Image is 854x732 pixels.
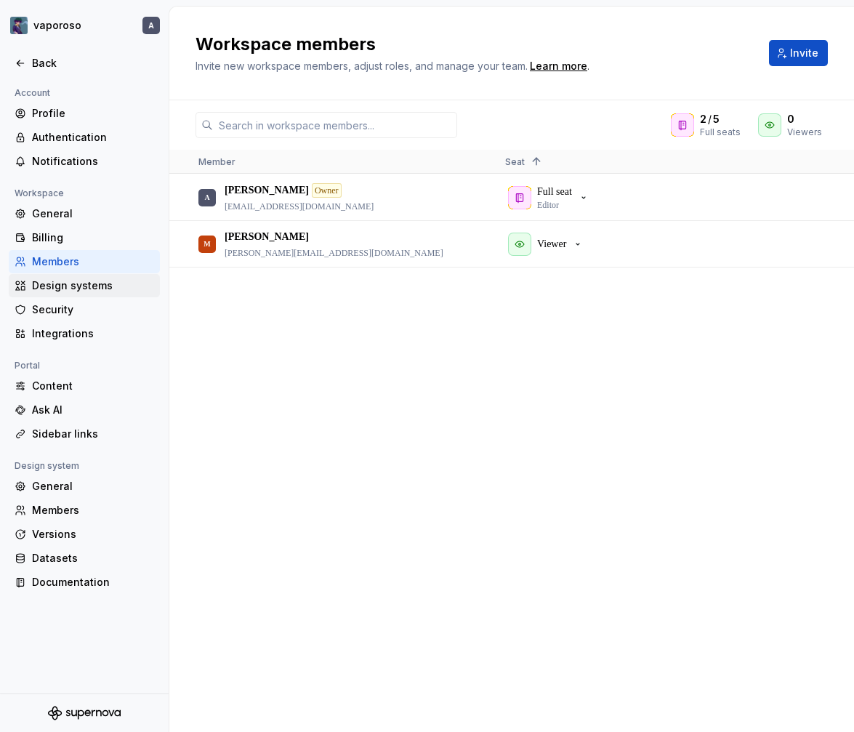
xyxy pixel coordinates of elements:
[225,247,443,259] p: [PERSON_NAME][EMAIL_ADDRESS][DOMAIN_NAME]
[32,154,154,169] div: Notifications
[700,126,741,138] div: Full seats
[9,322,160,345] a: Integrations
[9,374,160,398] a: Content
[225,183,309,198] p: [PERSON_NAME]
[3,9,166,41] button: vaporosoA
[9,274,160,297] a: Design systems
[9,126,160,149] a: Authentication
[32,427,154,441] div: Sidebar links
[505,230,589,259] button: Viewer
[32,130,154,145] div: Authentication
[32,254,154,269] div: Members
[225,230,309,244] p: [PERSON_NAME]
[9,298,160,321] a: Security
[196,60,528,72] span: Invite new workspace members, adjust roles, and manage your team.
[9,150,160,173] a: Notifications
[769,40,828,66] button: Invite
[32,503,154,518] div: Members
[48,706,121,720] svg: Supernova Logo
[32,403,154,417] div: Ask AI
[32,106,154,121] div: Profile
[225,201,374,212] p: [EMAIL_ADDRESS][DOMAIN_NAME]
[198,156,235,167] span: Member
[528,61,589,72] span: .
[9,571,160,594] a: Documentation
[9,226,160,249] a: Billing
[9,202,160,225] a: General
[9,547,160,570] a: Datasets
[537,185,572,199] p: Full seat
[204,230,210,258] div: M
[32,230,154,245] div: Billing
[32,379,154,393] div: Content
[700,112,741,126] div: /
[9,250,160,273] a: Members
[787,126,822,138] div: Viewers
[32,302,154,317] div: Security
[505,183,595,212] button: Full seatEditor
[32,206,154,221] div: General
[196,33,589,56] h2: Workspace members
[9,52,160,75] a: Back
[204,183,209,212] div: A
[9,475,160,498] a: General
[9,398,160,422] a: Ask AI
[33,18,81,33] div: vaporoso
[213,112,457,138] input: Search in workspace members...
[537,199,559,211] p: Editor
[713,112,720,126] span: 5
[32,278,154,293] div: Design systems
[32,575,154,590] div: Documentation
[148,20,154,31] div: A
[790,46,818,60] span: Invite
[537,237,566,252] p: Viewer
[10,17,28,34] img: 15d33806-cace-49d9-90a8-66143e56bcd3.png
[9,357,46,374] div: Portal
[9,102,160,125] a: Profile
[700,112,706,126] span: 2
[32,479,154,494] div: General
[9,185,70,202] div: Workspace
[32,56,154,71] div: Back
[530,59,587,73] a: Learn more
[9,457,85,475] div: Design system
[32,326,154,341] div: Integrations
[9,523,160,546] a: Versions
[32,551,154,566] div: Datasets
[312,183,342,198] div: Owner
[32,527,154,542] div: Versions
[505,156,525,167] span: Seat
[9,84,56,102] div: Account
[9,499,160,522] a: Members
[787,112,794,126] span: 0
[9,422,160,446] a: Sidebar links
